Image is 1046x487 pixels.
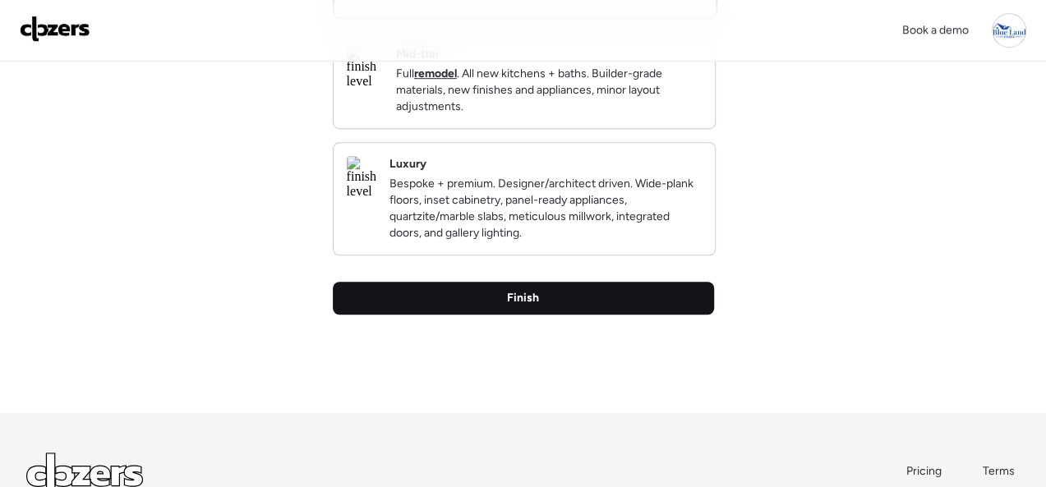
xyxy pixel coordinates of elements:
[389,156,426,172] h2: Luxury
[414,67,457,80] strong: remodel
[983,464,1015,478] span: Terms
[906,464,942,478] span: Pricing
[347,156,376,199] img: finish level
[902,23,969,37] span: Book a demo
[396,66,702,115] p: Full . All new kitchens + baths. Builder-grade materials, new finishes and appliances, minor layo...
[347,46,383,89] img: finish level
[507,290,539,306] span: Finish
[389,176,702,241] p: Bespoke + premium. Designer/architect driven. Wide-plank floors, inset cabinetry, panel-ready app...
[906,463,943,480] a: Pricing
[20,16,90,42] img: Logo
[983,463,1020,480] a: Terms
